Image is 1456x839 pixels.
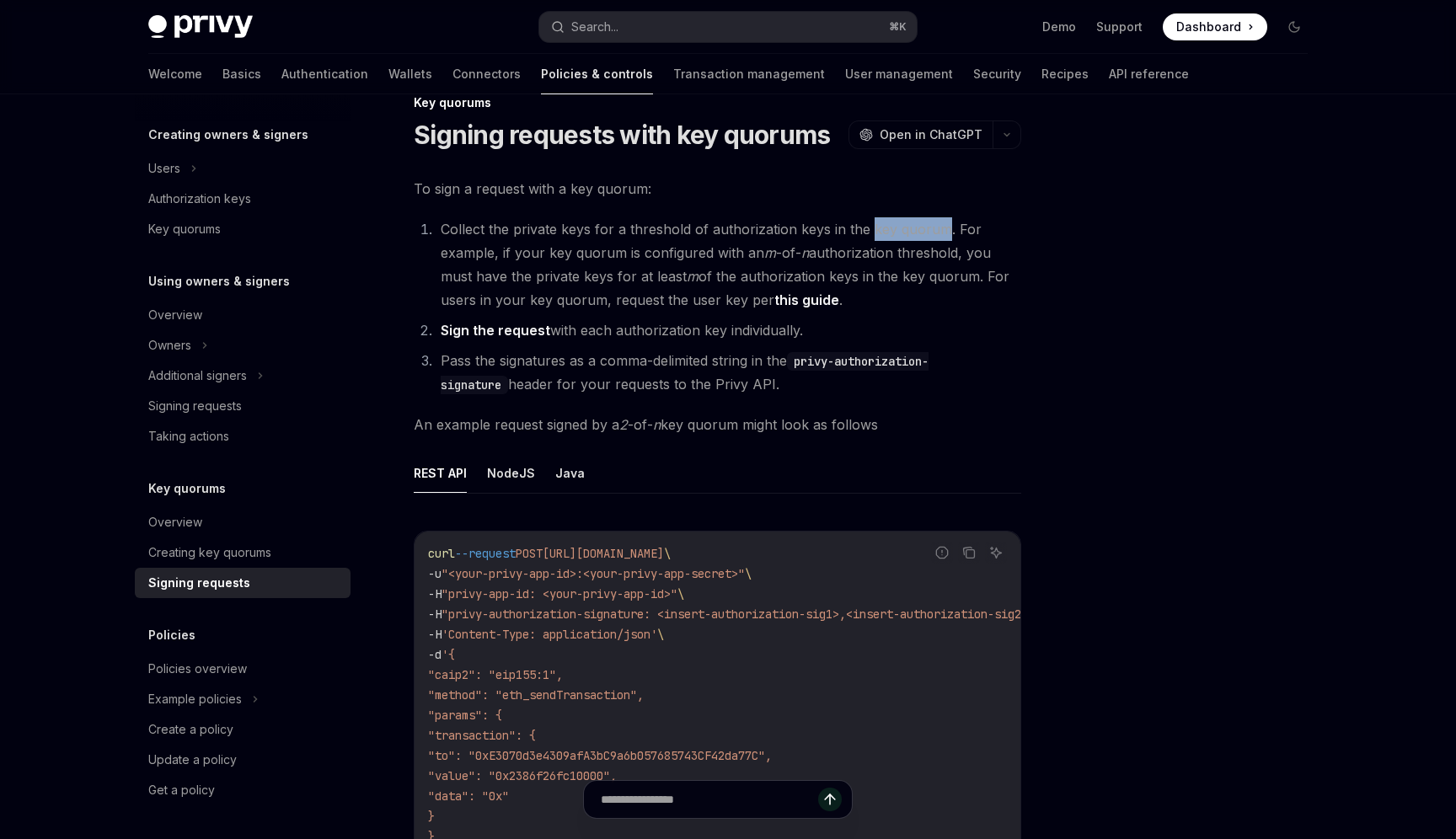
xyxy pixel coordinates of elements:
span: "transaction": { [428,728,536,743]
span: To sign a request with a key quorum: [414,177,1021,200]
h5: Key quorums [148,478,226,499]
a: Welcome [148,54,202,94]
div: Policies overview [148,659,247,679]
span: Open in ChatGPT [880,126,982,143]
span: \ [664,546,671,561]
span: "privy-app-id: <your-privy-app-id>" [442,586,677,601]
div: Overview [148,305,202,325]
div: Owners [148,335,191,355]
span: POST [516,546,543,561]
span: An example request signed by a -of- key quorum might look as follows [414,413,1021,436]
a: this guide [774,291,839,309]
a: Wallets [388,54,432,94]
h5: Policies [148,625,195,645]
h5: Creating owners & signers [148,125,308,145]
span: \ [745,566,752,581]
div: Users [148,158,180,179]
span: ⌘ K [889,20,907,34]
a: User management [845,54,953,94]
h5: Using owners & signers [148,271,290,291]
span: -H [428,586,442,601]
span: -H [428,627,442,642]
div: Signing requests [148,396,242,416]
div: Create a policy [148,719,233,740]
button: Search...⌘K [539,12,917,42]
div: Key quorums [148,219,221,239]
div: Overview [148,512,202,532]
span: "<your-privy-app-id>:<your-privy-app-secret>" [442,566,745,581]
a: Overview [135,300,351,330]
span: "params": { [428,708,502,723]
div: Additional signers [148,366,247,386]
a: Authentication [281,54,368,94]
a: Get a policy [135,775,351,805]
button: NodeJS [487,453,535,493]
button: Copy the contents from the code block [958,542,980,564]
li: Pass the signatures as a comma-delimited string in the header for your requests to the Privy API. [436,349,1021,396]
span: "value": "0x2386f26fc10000", [428,768,617,783]
span: '{ [442,647,455,662]
div: Creating key quorums [148,542,271,563]
div: Search... [571,17,618,37]
span: "method": "eth_sendTransaction", [428,687,644,703]
em: m [764,244,776,261]
div: Get a policy [148,780,215,800]
button: Send message [818,788,842,811]
span: 'Content-Type: application/json' [442,627,657,642]
a: Dashboard [1163,13,1267,40]
a: Sign the request [441,322,550,339]
em: n [801,244,809,261]
em: m [687,268,699,285]
button: Java [555,453,585,493]
a: Recipes [1041,54,1089,94]
span: \ [677,586,684,601]
span: "privy-authorization-signature: <insert-authorization-sig1>,<insert-authorization-sig2>" [442,607,1035,622]
a: Connectors [452,54,521,94]
a: Taking actions [135,421,351,452]
a: Policies overview [135,654,351,684]
a: Key quorums [135,214,351,244]
button: REST API [414,453,467,493]
em: 2 [619,416,628,433]
a: Signing requests [135,391,351,421]
div: Taking actions [148,426,229,446]
span: [URL][DOMAIN_NAME] [543,546,664,561]
a: Authorization keys [135,184,351,214]
div: Key quorums [414,94,1021,111]
button: Open in ChatGPT [848,120,993,149]
li: with each authorization key individually. [436,318,1021,342]
em: n [653,416,661,433]
span: -d [428,647,442,662]
a: Signing requests [135,568,351,598]
button: Toggle dark mode [1281,13,1308,40]
span: -u [428,566,442,581]
span: -H [428,607,442,622]
a: Basics [222,54,261,94]
a: Transaction management [673,54,825,94]
button: Report incorrect code [931,542,953,564]
span: curl [428,546,455,561]
a: Create a policy [135,714,351,745]
span: \ [657,627,664,642]
button: Ask AI [985,542,1007,564]
div: Example policies [148,689,242,709]
span: Dashboard [1176,19,1241,35]
li: Collect the private keys for a threshold of authorization keys in the key quorum. For example, if... [436,217,1021,312]
img: dark logo [148,15,253,39]
span: "caip2": "eip155:1", [428,667,563,682]
a: Demo [1042,19,1076,35]
a: Policies & controls [541,54,653,94]
a: API reference [1109,54,1189,94]
span: --request [455,546,516,561]
h1: Signing requests with key quorums [414,120,830,150]
div: Authorization keys [148,189,251,209]
a: Creating key quorums [135,537,351,568]
a: Security [973,54,1021,94]
div: Update a policy [148,750,237,770]
div: Signing requests [148,573,250,593]
span: "to": "0xE3070d3e4309afA3bC9a6b057685743CF42da77C", [428,748,772,763]
a: Support [1096,19,1143,35]
a: Update a policy [135,745,351,775]
a: Overview [135,507,351,537]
